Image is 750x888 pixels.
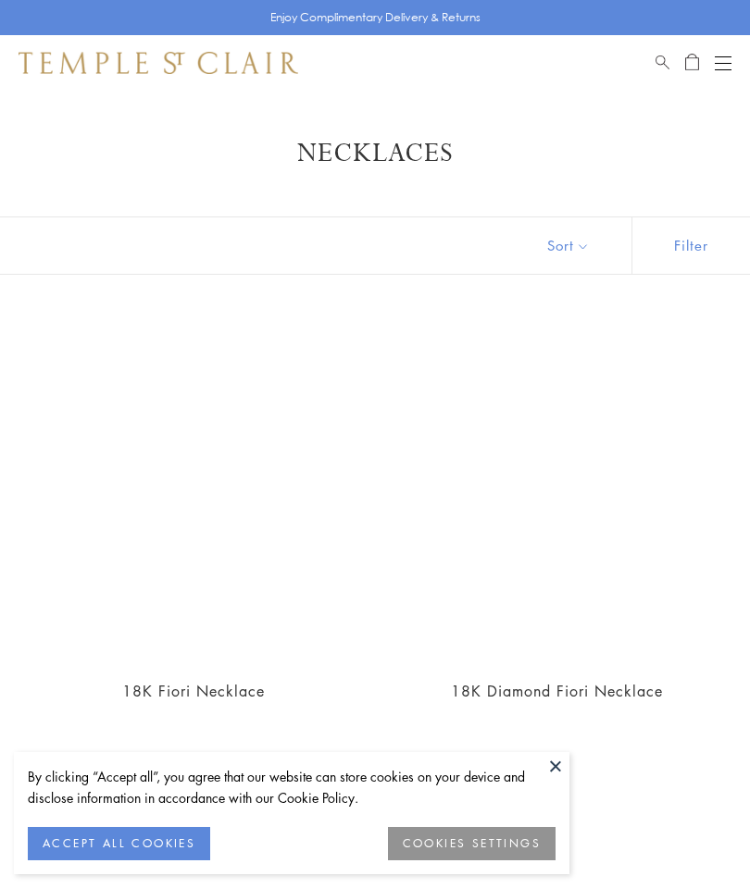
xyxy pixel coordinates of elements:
[451,681,663,701] a: 18K Diamond Fiori Necklace
[388,827,556,860] button: COOKIES SETTINGS
[631,217,750,274] button: Show filters
[28,766,556,808] div: By clicking “Accept all”, you agree that our website can store cookies on your device and disclos...
[715,52,731,74] button: Open navigation
[506,217,631,274] button: Show sort by
[685,52,699,74] a: Open Shopping Bag
[46,137,704,170] h1: Necklaces
[22,321,364,662] a: 18K Fiori Necklace
[270,8,481,27] p: Enjoy Complimentary Delivery & Returns
[19,52,298,74] img: Temple St. Clair
[656,52,669,74] a: Search
[122,681,265,701] a: 18K Fiori Necklace
[386,321,728,662] a: N31810-FIORI
[28,827,210,860] button: ACCEPT ALL COOKIES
